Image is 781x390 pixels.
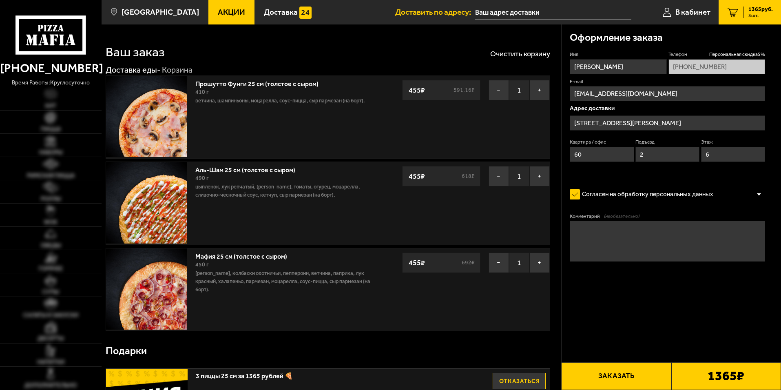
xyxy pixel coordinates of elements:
a: Прошутто Фунги 25 см (толстое с сыром) [195,78,327,88]
input: Ваш адрес доставки [475,5,631,20]
span: [GEOGRAPHIC_DATA] [122,8,199,16]
p: цыпленок, лук репчатый, [PERSON_NAME], томаты, огурец, моцарелла, сливочно-чесночный соус, кетчуп... [195,183,376,199]
span: Десерты [38,336,64,341]
h3: Подарки [106,346,147,356]
span: Обеды [41,243,61,248]
label: Этаж [701,139,765,146]
a: Аль-Шам 25 см (толстое с сыром) [195,164,303,174]
span: Супы [42,289,59,295]
img: 15daf4d41897b9f0e9f617042186c801.svg [299,7,312,19]
button: Отказаться [493,373,546,389]
label: Комментарий [570,213,765,220]
span: Роллы [41,196,61,202]
label: Имя [570,51,666,58]
s: 692 ₽ [460,260,476,266]
p: [PERSON_NAME], колбаски охотничьи, пепперони, ветчина, паприка, лук красный, халапеньо, пармезан,... [195,269,376,294]
span: 1 [509,80,529,100]
h3: Оформление заказа [570,33,663,43]
span: 1 [509,253,529,273]
strong: 455 ₽ [407,255,427,270]
span: Дополнительно [24,383,77,388]
span: Горячее [39,266,63,272]
span: Напитки [37,359,64,365]
span: Хит [45,103,56,109]
button: − [489,80,509,100]
h1: Ваш заказ [106,46,165,59]
button: + [529,253,550,273]
span: Доставить по адресу: [395,8,475,16]
p: ветчина, шампиньоны, моцарелла, соус-пицца, сыр пармезан (на борт). [195,97,376,105]
span: Доставка [264,8,298,16]
span: Салаты и закуски [23,312,78,318]
button: − [489,166,509,186]
label: Квартира / офис [570,139,634,146]
a: Мафия 25 см (толстое с сыром) [195,250,295,260]
span: Римская пицца [27,173,75,179]
span: В кабинет [675,8,710,16]
button: + [529,166,550,186]
strong: 455 ₽ [407,168,427,184]
s: 618 ₽ [460,173,476,179]
span: 410 г [195,89,209,95]
span: Наборы [39,150,62,155]
span: 3 пиццы 25 см за 1365 рублей 🍕 [196,369,462,379]
span: 490 г [195,175,209,182]
s: 591.16 ₽ [452,87,476,93]
span: Пицца [41,126,61,132]
p: Адрес доставки [570,105,765,111]
input: Имя [570,59,666,74]
span: Акции [218,8,245,16]
input: @ [570,86,765,101]
b: 1365 ₽ [708,370,744,383]
span: 1 [509,166,529,186]
label: E-mail [570,78,765,85]
div: Корзина [162,65,192,75]
button: Очистить корзину [490,50,550,58]
span: 1365 руб. [748,7,773,12]
input: +7 ( [668,59,765,74]
span: Персональная скидка 5 % [709,51,765,58]
strong: 455 ₽ [407,82,427,98]
span: WOK [44,219,58,225]
label: Подъезд [635,139,699,146]
label: Согласен на обработку персональных данных [570,186,721,203]
button: + [529,80,550,100]
button: − [489,253,509,273]
span: 3 шт. [748,13,773,18]
a: Доставка еды- [106,65,161,75]
span: (необязательно) [604,213,639,220]
button: Заказать [561,362,671,390]
span: 450 г [195,261,209,268]
label: Телефон [668,51,765,58]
